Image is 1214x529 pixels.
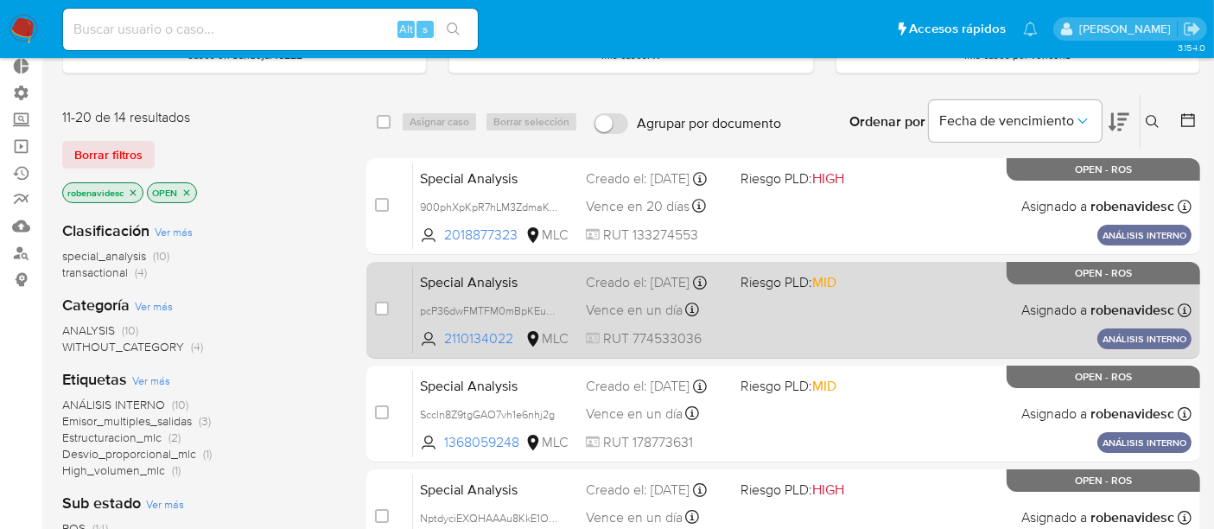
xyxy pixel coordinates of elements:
[1023,22,1038,36] a: Notificaciones
[423,21,428,37] span: s
[1079,21,1177,37] p: rociodaniela.benavidescatalan@mercadolibre.cl
[1178,41,1205,54] span: 3.154.0
[1183,20,1201,38] a: Salir
[63,18,478,41] input: Buscar usuario o caso...
[435,17,471,41] button: search-icon
[399,21,413,37] span: Alt
[909,20,1006,38] span: Accesos rápidos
